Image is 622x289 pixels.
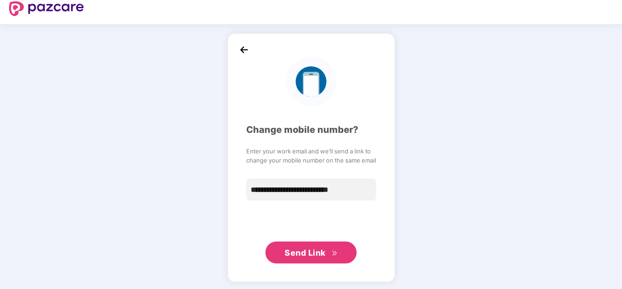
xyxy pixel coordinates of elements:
[246,123,376,137] div: Change mobile number?
[332,250,337,256] span: double-right
[237,43,251,57] img: back_icon
[9,1,84,16] img: logo
[246,147,376,156] span: Enter your work email and we’ll send a link to
[265,242,357,263] button: Send Linkdouble-right
[285,248,326,257] span: Send Link
[246,156,376,165] span: change your mobile number on the same email
[286,57,336,106] img: logo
